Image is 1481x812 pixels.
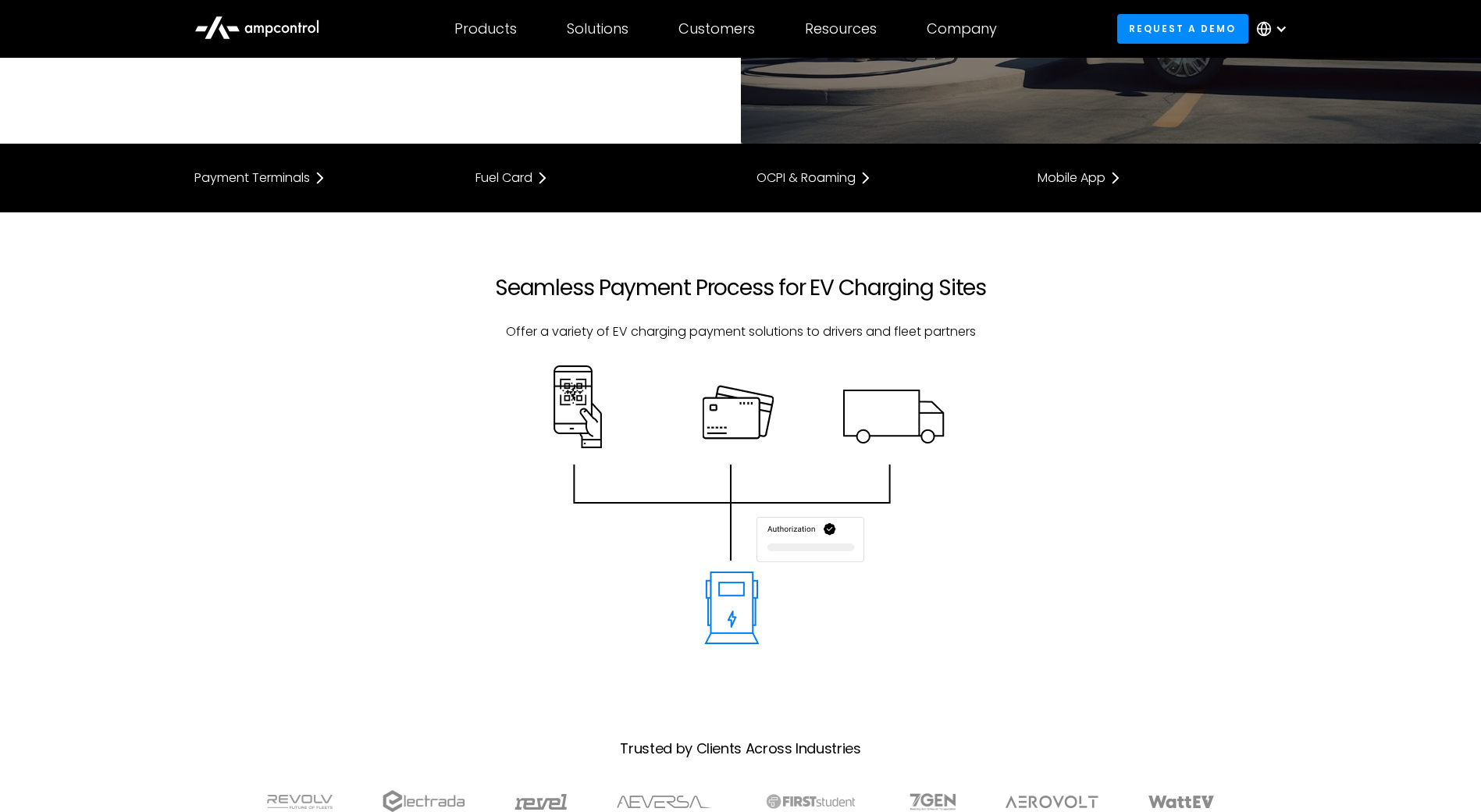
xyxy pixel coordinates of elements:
[194,169,444,187] a: Payment Terminals
[454,20,517,37] div: Products
[383,790,465,812] img: electrada logo
[194,172,310,184] div: Payment Terminals
[757,169,1006,187] a: OCPI & Roaming
[757,172,856,184] div: OCPI & Roaming
[1038,172,1105,184] div: Mobile App
[475,323,1006,340] p: Offer a variety of EV charging payment solutions to drivers and fleet partners
[475,172,532,184] div: Fuel Card
[1006,796,1098,808] img: Aerovolt Logo
[475,275,1006,301] h2: Seamless Payment Process for EV Charging Sites
[567,20,628,37] div: Solutions
[805,20,877,37] div: Resources
[678,20,755,37] div: Customers
[475,169,725,187] a: Fuel Card
[536,365,945,644] img: EV Charging Payment Options for Fleets - Ampcontrol
[1148,796,1214,808] img: WattEV logo
[1117,14,1248,43] a: Request a demo
[927,20,997,37] div: Company
[1038,169,1287,187] a: Mobile App
[194,738,1287,760] p: Trusted by Clients Across Industries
